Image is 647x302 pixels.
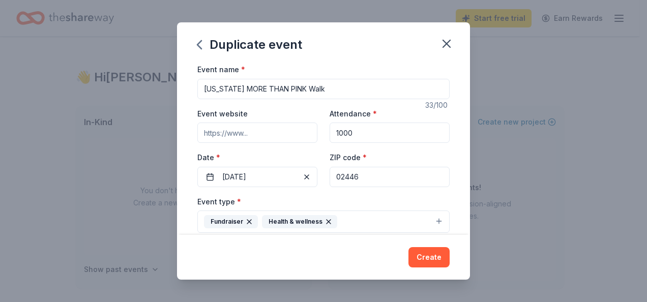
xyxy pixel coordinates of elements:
[197,197,241,207] label: Event type
[197,210,450,233] button: FundraiserHealth & wellness
[330,167,450,187] input: 12345 (U.S. only)
[197,167,317,187] button: [DATE]
[197,109,248,119] label: Event website
[330,109,377,119] label: Attendance
[330,123,450,143] input: 20
[197,153,317,163] label: Date
[408,247,450,267] button: Create
[262,215,337,228] div: Health & wellness
[197,123,317,143] input: https://www...
[330,153,367,163] label: ZIP code
[204,215,258,228] div: Fundraiser
[197,65,245,75] label: Event name
[425,99,450,111] div: 33 /100
[197,79,450,99] input: Spring Fundraiser
[197,37,302,53] div: Duplicate event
